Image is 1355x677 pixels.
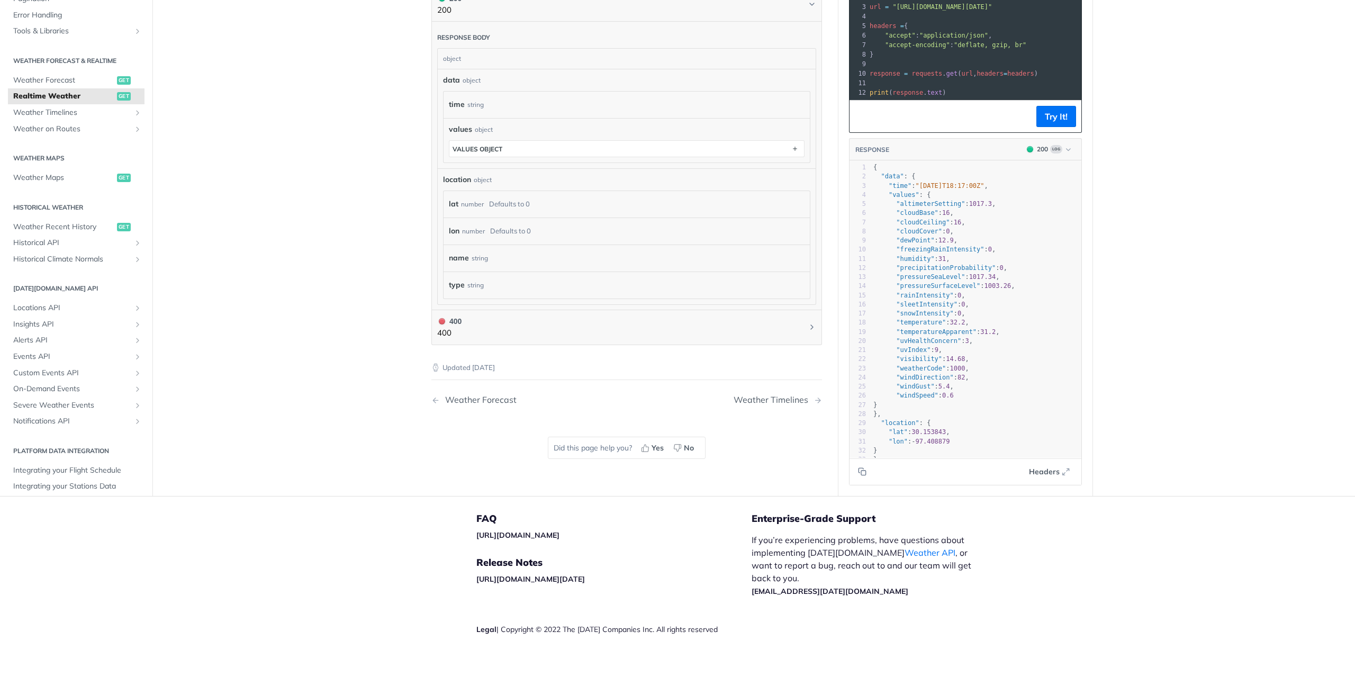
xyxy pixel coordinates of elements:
a: Legal [476,625,496,634]
span: 1017.34 [969,273,996,281]
a: Custom Events APIShow subpages for Custom Events API [8,365,144,381]
a: Weather Mapsget [8,170,144,186]
span: Weather Recent History [13,222,114,232]
span: No [684,443,694,454]
span: : , [873,374,969,381]
span: text [927,89,942,96]
span: "pressureSurfaceLevel" [896,282,980,290]
button: Show subpages for Notifications API [133,418,142,426]
div: object [463,76,481,85]
span: "temperature" [896,319,946,326]
span: "dewPoint" [896,237,934,244]
span: "freezingRainIntensity" [896,246,984,253]
span: "[DATE]T18:17:00Z" [916,182,984,189]
span: 400 [439,318,445,324]
div: string [472,250,488,266]
span: : { [873,419,931,427]
div: 10 [850,245,866,254]
div: 6 [850,31,868,40]
span: Headers [1029,466,1060,477]
a: Integrating your Assets [8,495,144,511]
span: "accept" [885,32,916,39]
span: "cloudCeiling" [896,219,950,226]
a: Historical Climate NormalsShow subpages for Historical Climate Normals [8,251,144,267]
div: 9 [850,236,866,245]
span: 0 [961,301,965,308]
div: object [438,49,813,69]
span: response [870,70,900,77]
div: Did this page help you? [548,437,706,459]
label: type [449,277,465,293]
span: headers [870,22,897,30]
div: 24 [850,373,866,382]
span: : , [873,255,950,263]
div: number [462,223,485,239]
span: Tools & Libraries [13,26,131,37]
button: Show subpages for On-Demand Events [133,385,142,393]
span: } [873,401,877,409]
div: 8 [850,50,868,59]
span: : , [873,209,954,216]
div: 5 [850,21,868,31]
div: 17 [850,309,866,318]
span: "location" [881,419,919,427]
span: get [946,70,958,77]
div: 14 [850,282,866,291]
svg: Chevron [808,323,816,331]
button: Headers [1023,464,1076,480]
span: "cloudBase" [896,209,938,216]
a: Next Page: Weather Timelines [734,395,822,405]
h5: Enterprise-Grade Support [752,512,999,525]
span: 16 [954,219,961,226]
a: Locations APIShow subpages for Locations API [8,300,144,316]
span: "uvIndex" [896,346,931,354]
button: 200200Log [1022,144,1076,155]
div: 18 [850,318,866,327]
span: "[URL][DOMAIN_NAME][DATE]" [892,3,992,11]
span: "uvHealthConcern" [896,337,961,345]
span: . ( , ) [870,70,1038,77]
span: response [892,89,923,96]
span: = [1004,70,1007,77]
button: Try It! [1036,106,1076,127]
div: Weather Timelines [734,395,814,405]
div: 11 [850,78,868,88]
span: On-Demand Events [13,384,131,394]
div: 27 [850,401,866,410]
a: Weather Forecastget [8,73,144,88]
span: Custom Events API [13,368,131,378]
span: headers [1007,70,1034,77]
div: number [461,196,484,212]
div: 7 [850,40,868,50]
span: : , [873,219,965,226]
span: : , [873,301,969,308]
span: Weather Timelines [13,107,131,118]
span: : [873,392,954,399]
span: : , [873,282,1015,290]
span: Weather Forecast [13,75,114,86]
a: Tools & LibrariesShow subpages for Tools & Libraries [8,24,144,40]
button: Yes [637,440,670,456]
span: = [900,22,904,30]
span: ( . ) [870,89,946,96]
div: 10 [850,69,868,78]
div: 200 [1037,145,1048,154]
span: 0 [988,246,992,253]
div: 19 [850,328,866,337]
button: Show subpages for Tools & Libraries [133,28,142,36]
div: 30 [850,428,866,437]
div: object [474,175,492,185]
span: : , [873,346,942,354]
div: object [475,125,493,134]
div: 1 [850,163,866,172]
label: time [449,97,465,112]
span: Error Handling [13,10,142,21]
span: : , [873,264,1007,272]
a: Weather API [905,547,955,558]
span: Insights API [13,319,131,330]
span: url [961,70,973,77]
div: 200 200200 [431,22,822,310]
span: : { [873,191,931,198]
span: Integrating your Flight Schedule [13,465,142,476]
div: string [467,97,484,112]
